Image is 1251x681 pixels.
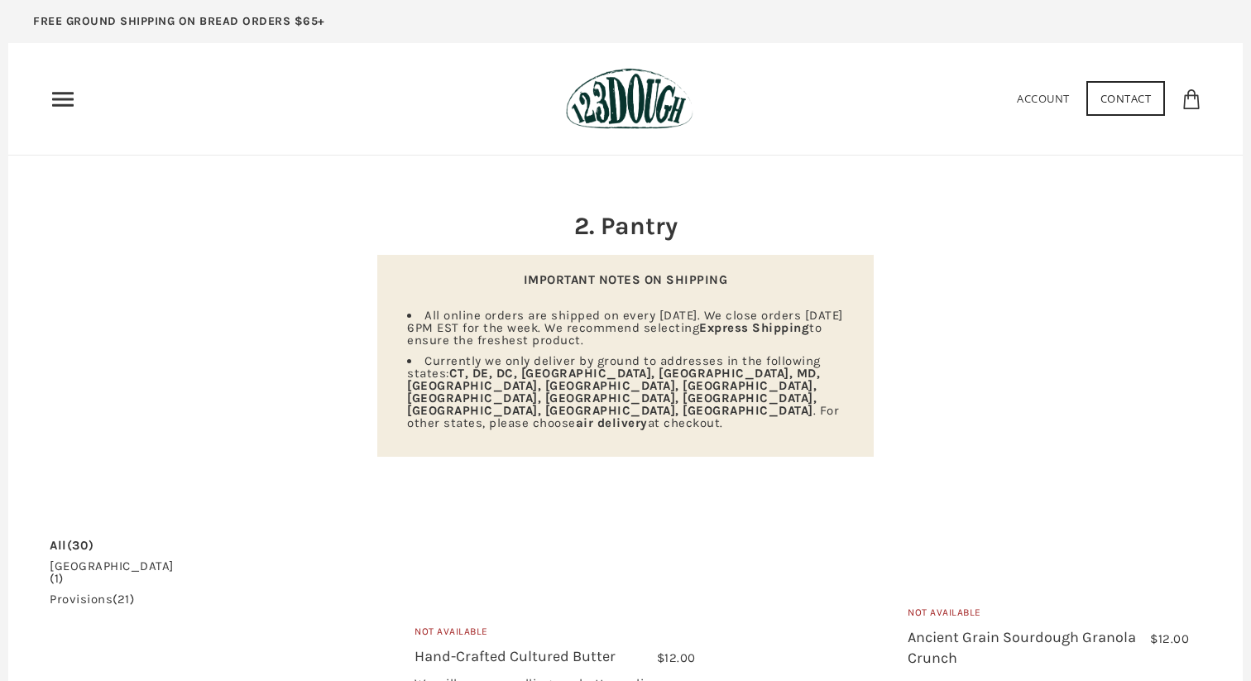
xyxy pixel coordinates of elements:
div: Not Available [415,624,696,646]
strong: IMPORTANT NOTES ON SHIPPING [524,272,728,287]
span: (30) [67,538,94,553]
a: FREE GROUND SHIPPING ON BREAD ORDERS $65+ [8,8,350,43]
img: 123Dough Bakery [566,68,693,130]
a: Contact [1086,81,1166,116]
a: All(30) [50,540,94,552]
a: Ancient Grain Sourdough Granola Crunch [908,628,1136,667]
p: FREE GROUND SHIPPING ON BREAD ORDERS $65+ [33,12,325,31]
a: provisions(21) [50,593,134,606]
span: (21) [113,592,134,607]
strong: air delivery [576,415,648,430]
nav: Primary [50,86,76,113]
a: Hand-Crafted Cultured Butter [415,647,616,665]
strong: CT, DE, DC, [GEOGRAPHIC_DATA], [GEOGRAPHIC_DATA], MD, [GEOGRAPHIC_DATA], [GEOGRAPHIC_DATA], [GEOG... [407,366,820,418]
h2: 2. Pantry [377,209,874,243]
div: Not Available [908,605,1189,627]
span: $12.00 [1150,631,1189,646]
strong: Express Shipping [699,320,809,335]
span: Currently we only deliver by ground to addresses in the following states: . For other states, ple... [407,353,839,430]
a: Account [1017,91,1070,106]
a: [GEOGRAPHIC_DATA](1) [50,560,174,585]
span: (1) [50,571,64,586]
span: $12.00 [657,650,696,665]
span: All online orders are shipped on every [DATE]. We close orders [DATE] 6PM EST for the week. We re... [407,308,843,348]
